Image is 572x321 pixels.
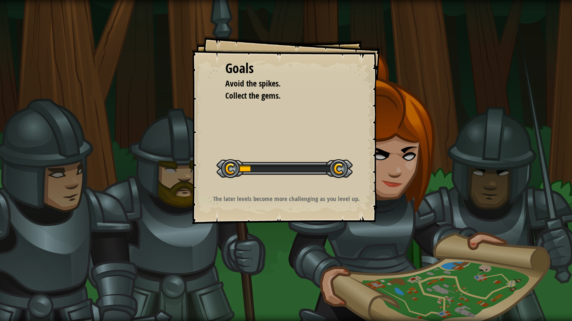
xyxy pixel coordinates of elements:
li: Avoid the spikes. [215,78,345,90]
span: Avoid the spikes. [225,78,281,89]
li: Collect the gems. [215,90,345,102]
div: Goals [225,59,347,78]
span: Collect the gems. [225,90,281,101]
p: The later levels become more challenging as you level up. [202,194,370,203]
